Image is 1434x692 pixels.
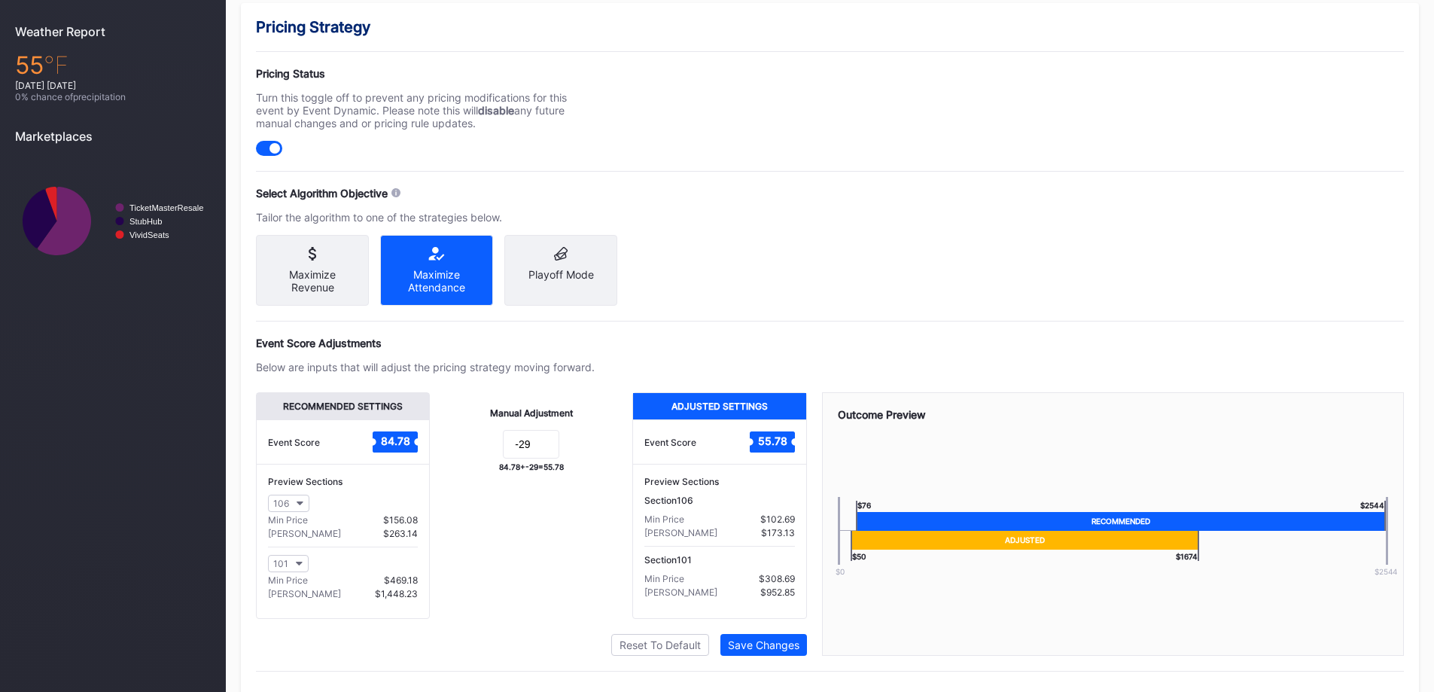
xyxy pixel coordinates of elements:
[814,567,866,576] div: $0
[383,528,418,539] div: $263.14
[759,573,795,584] div: $308.69
[478,104,514,117] strong: disable
[273,558,288,569] div: 101
[268,476,418,487] div: Preview Sections
[499,462,564,471] div: 84.78 + -29 = 55.78
[383,514,418,526] div: $156.08
[129,230,169,239] text: VividSeats
[268,495,309,512] button: 106
[15,80,211,91] div: [DATE] [DATE]
[375,588,418,599] div: $1,448.23
[256,187,388,200] div: Select Algorithm Objective
[838,408,1389,421] div: Outcome Preview
[757,434,787,447] text: 55.78
[268,588,341,599] div: [PERSON_NAME]
[15,24,211,39] div: Weather Report
[15,155,211,287] svg: Chart title
[256,211,595,224] div: Tailor the algorithm to one of the strategies below.
[644,554,794,565] div: Section 101
[644,587,717,598] div: [PERSON_NAME]
[490,407,573,419] div: Manual Adjustment
[256,361,595,373] div: Below are inputs that will adjust the pricing strategy moving forward.
[268,514,308,526] div: Min Price
[644,514,684,525] div: Min Price
[728,639,799,651] div: Save Changes
[620,639,701,651] div: Reset To Default
[1360,501,1386,512] div: $ 2544
[856,512,1386,531] div: Recommended
[760,587,795,598] div: $952.85
[611,634,709,656] button: Reset To Default
[256,337,1404,349] div: Event Score Adjustments
[268,437,320,448] div: Event Score
[1176,550,1199,561] div: $ 1674
[268,528,341,539] div: [PERSON_NAME]
[392,268,481,294] div: Maximize Attendance
[273,498,289,509] div: 106
[761,527,795,538] div: $173.13
[257,393,429,419] div: Recommended Settings
[1359,567,1412,576] div: $ 2544
[760,514,795,525] div: $102.69
[384,575,418,586] div: $469.18
[44,50,69,80] span: ℉
[256,67,595,80] div: Pricing Status
[268,555,309,572] button: 101
[268,575,308,586] div: Min Price
[644,476,794,487] div: Preview Sections
[644,527,717,538] div: [PERSON_NAME]
[381,434,410,447] text: 84.78
[644,437,696,448] div: Event Score
[15,129,211,144] div: Marketplaces
[720,634,807,656] button: Save Changes
[633,393,805,419] div: Adjusted Settings
[268,268,357,294] div: Maximize Revenue
[256,91,595,130] div: Turn this toggle off to prevent any pricing modifications for this event by Event Dynamic. Please...
[129,217,163,226] text: StubHub
[15,91,211,102] div: 0 % chance of precipitation
[851,531,1199,550] div: Adjusted
[856,501,871,512] div: $ 76
[256,18,1404,36] div: Pricing Strategy
[15,50,211,80] div: 55
[129,203,203,212] text: TicketMasterResale
[644,573,684,584] div: Min Price
[644,495,794,506] div: Section 106
[851,550,866,561] div: $ 50
[516,268,605,281] div: Playoff Mode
